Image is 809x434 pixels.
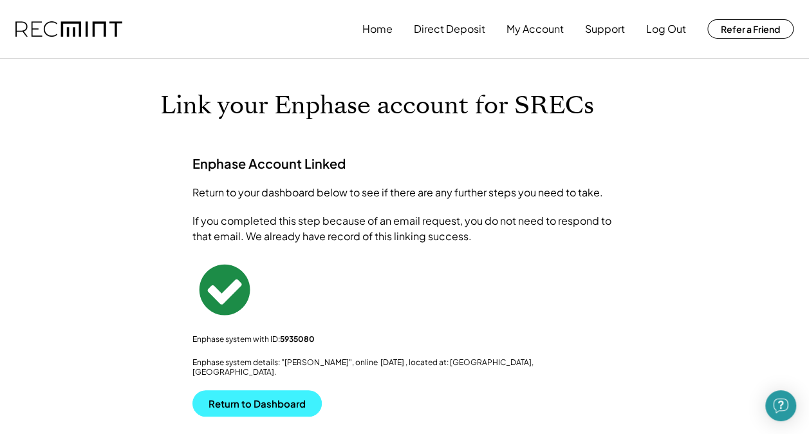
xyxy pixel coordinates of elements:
[15,21,122,37] img: recmint-logotype%403x.png
[192,185,617,200] div: Return to your dashboard below to see if there are any further steps you need to take.
[646,16,686,42] button: Log Out
[192,390,322,417] button: Return to Dashboard
[192,155,346,172] h3: Enphase Account Linked
[507,16,564,42] button: My Account
[414,16,485,42] button: Direct Deposit
[707,19,794,39] button: Refer a Friend
[192,357,617,377] div: Enphase system details: "[PERSON_NAME]", online [DATE] , located at: [GEOGRAPHIC_DATA], [GEOGRAPH...
[192,213,617,244] div: If you completed this step because of an email request, you do not need to respond to that email....
[585,16,625,42] button: Support
[192,334,617,344] div: Enphase system with ID:
[765,390,796,421] div: Open Intercom Messenger
[160,91,649,121] h1: Link your Enphase account for SRECs
[362,16,393,42] button: Home
[280,334,315,344] strong: 5935080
